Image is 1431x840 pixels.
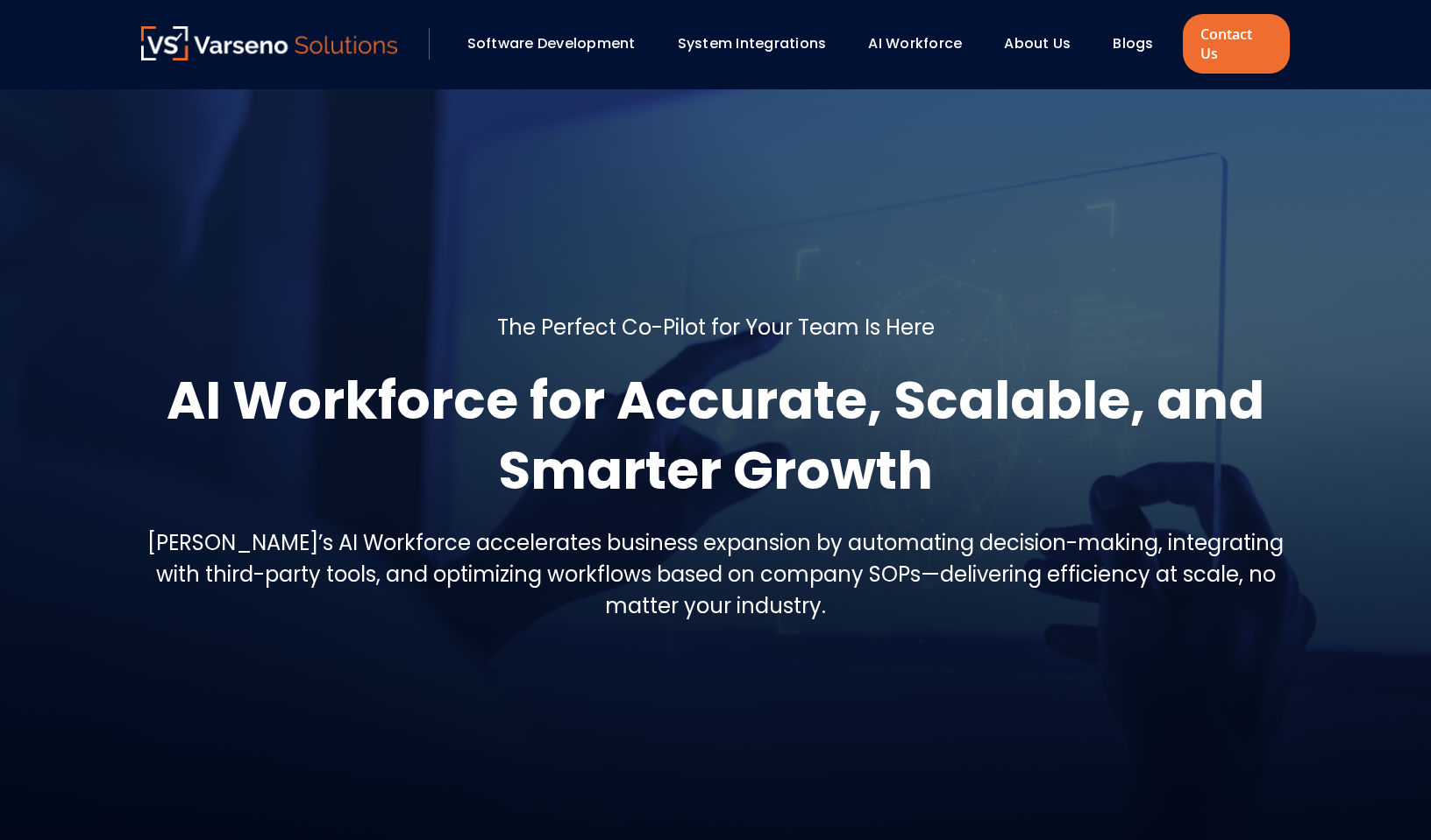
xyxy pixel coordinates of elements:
[1183,14,1290,74] a: Contact Us
[678,33,827,53] a: System Integrations
[141,527,1290,622] h5: [PERSON_NAME]’s AI Workforce accelerates business expansion by automating decision-making, integr...
[141,26,397,61] a: Varseno Solutions – Product Engineering & IT Services
[497,312,935,343] h5: The Perfect Co-Pilot for Your Team Is Here
[859,29,986,59] div: AI Workforce
[868,33,962,53] a: AI Workforce
[669,29,851,59] div: System Integrations
[1113,33,1153,53] a: Blogs
[467,33,636,53] a: Software Development
[459,29,660,59] div: Software Development
[995,29,1095,59] div: About Us
[1004,33,1071,53] a: About Us
[141,365,1290,505] h1: AI Workforce for Accurate, Scalable, and Smarter Growth
[141,26,397,60] img: Varseno Solutions – Product Engineering & IT Services
[1104,29,1178,59] div: Blogs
